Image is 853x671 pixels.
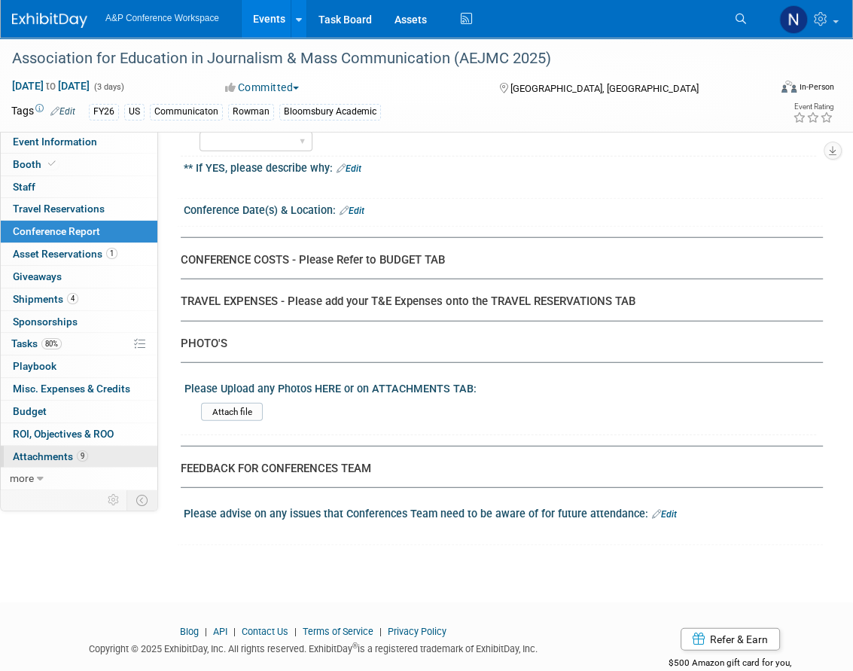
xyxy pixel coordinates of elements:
img: Natalie Mandziuk [779,5,808,34]
td: Personalize Event Tab Strip [101,490,127,510]
img: ExhibitDay [12,13,87,28]
a: Privacy Policy [388,626,446,637]
div: Event Rating [793,103,833,111]
a: Booth [1,154,157,175]
span: 80% [41,338,62,349]
a: Edit [652,509,677,520]
div: PHOTO'S [181,336,812,352]
span: Attachments [13,450,88,462]
a: more [1,468,157,490]
div: US [124,104,145,120]
span: 4 [67,293,78,304]
a: Attachments9 [1,446,157,468]
a: Edit [340,206,364,216]
span: Misc. Expenses & Credits [13,383,130,395]
div: Please Upload any Photos HERE or on ATTACHMENTS TAB: [184,377,816,396]
span: Shipments [13,293,78,305]
a: Blog [180,626,199,637]
div: In-Person [799,81,834,93]
span: more [10,472,34,484]
a: Contact Us [242,626,288,637]
div: Please advise on any issues that Conferences Team need to be aware of for future attendance: [184,502,823,522]
div: ** If YES, please describe why: [184,157,823,176]
span: ROI, Objectives & ROO [13,428,114,440]
a: ROI, Objectives & ROO [1,423,157,445]
i: Booth reservation complete [48,160,56,168]
span: | [230,626,239,637]
a: Edit [337,163,361,174]
div: Event Format [706,78,834,101]
span: Tasks [11,337,62,349]
span: Playbook [13,360,56,372]
a: API [213,626,227,637]
span: | [376,626,385,637]
span: Asset Reservations [13,248,117,260]
span: 9 [77,450,88,462]
span: Event Information [13,136,97,148]
a: Travel Reservations [1,198,157,220]
span: Sponsorships [13,316,78,328]
span: (3 days) [93,82,124,92]
span: [DATE] [DATE] [11,79,90,93]
span: A&P Conference Workspace [105,13,219,23]
span: to [44,80,58,92]
div: CONFERENCE COSTS - Please Refer to BUDGET TAB [181,252,812,268]
a: Sponsorships [1,311,157,333]
td: Tags [11,103,75,120]
a: Tasks80% [1,333,157,355]
span: Conference Report [13,225,100,237]
button: Committed [220,80,305,95]
a: Event Information [1,131,157,153]
td: Toggle Event Tabs [127,490,158,510]
div: FY26 [89,104,119,120]
span: Giveaways [13,270,62,282]
span: Budget [13,405,47,417]
a: Asset Reservations1 [1,243,157,265]
a: Refer & Earn [681,628,780,651]
a: Staff [1,176,157,198]
a: Giveaways [1,266,157,288]
div: FEEDBACK FOR CONFERENCES TEAM [181,461,812,477]
div: Bloomsbury Academic [279,104,381,120]
span: Booth [13,158,59,170]
span: | [291,626,300,637]
span: | [201,626,211,637]
a: Shipments4 [1,288,157,310]
a: Playbook [1,355,157,377]
img: Format-Inperson.png [781,81,797,93]
a: Conference Report [1,221,157,242]
a: Edit [50,106,75,117]
div: Conference Date(s) & Location: [184,199,823,218]
div: Copyright © 2025 ExhibitDay, Inc. All rights reserved. ExhibitDay is a registered trademark of Ex... [11,639,614,656]
a: Terms of Service [303,626,373,637]
div: Association for Education in Journalism & Mass Communication (AEJMC 2025) [7,45,754,72]
div: Communicaton [150,104,223,120]
sup: ® [352,642,358,650]
span: Travel Reservations [13,203,105,215]
div: Rowman [228,104,274,120]
div: TRAVEL EXPENSES - Please add your T&E Expenses onto the TRAVEL RESERVATIONS TAB [181,294,812,310]
a: Misc. Expenses & Credits [1,378,157,400]
span: [GEOGRAPHIC_DATA], [GEOGRAPHIC_DATA] [510,83,699,94]
span: Staff [13,181,35,193]
span: 1 [106,248,117,259]
a: Budget [1,401,157,422]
